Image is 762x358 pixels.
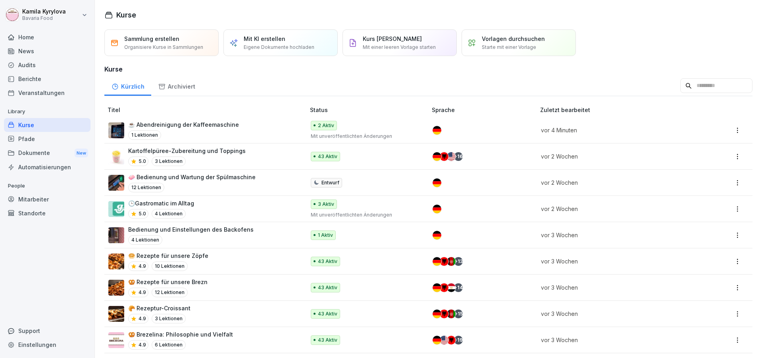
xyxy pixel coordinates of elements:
img: uiwnpppfzomfnd70mlw8txee.png [108,306,124,322]
p: 🥯 Rezepte für unsere Zöpfe [128,252,208,260]
a: DokumenteNew [4,146,90,161]
img: de.svg [433,126,441,135]
div: Mitarbeiter [4,192,90,206]
img: de.svg [433,152,441,161]
p: 43 Aktiv [318,258,337,265]
div: New [75,149,88,158]
p: vor 2 Wochen [541,152,689,161]
p: 🥐 Rezeptur-Croissant [128,304,190,312]
div: + 14 [454,283,463,292]
p: Kartoffelpüree-Zubereitung und Toppings [128,147,246,155]
p: vor 2 Wochen [541,178,689,187]
a: Kurse [4,118,90,132]
a: Archiviert [151,75,202,96]
a: News [4,44,90,58]
p: 43 Aktiv [318,153,337,160]
img: de.svg [433,178,441,187]
p: 12 Lektionen [152,288,188,297]
img: de.svg [433,336,441,344]
p: Zuletzt bearbeitet [540,106,698,114]
p: 5.0 [139,158,146,165]
p: Starte mit einer Vorlage [482,44,536,51]
a: Berichte [4,72,90,86]
p: ☕ Abendreinigung der Kaffeemaschine [128,120,239,129]
p: 🧼 Bedienung und Wartung der Spülmaschine [128,173,256,181]
a: Standorte [4,206,90,220]
a: Veranstaltungen [4,86,90,100]
img: us.svg [440,336,448,344]
p: 🥨 Rezepte für unsere Brezn [128,278,208,286]
p: vor 3 Wochen [541,257,689,265]
a: Audits [4,58,90,72]
p: Mit einer leeren Vorlage starten [363,44,436,51]
p: Library [4,105,90,118]
p: 43 Aktiv [318,284,337,291]
img: g80a8fc6kexzniuu9it64ulf.png [108,254,124,269]
div: + 16 [454,152,463,161]
p: Kamila Kyrylova [22,8,66,15]
img: al.svg [447,336,456,344]
h1: Kurse [116,10,136,20]
p: Titel [108,106,307,114]
p: Mit KI erstellen [244,35,285,43]
img: de.svg [433,231,441,240]
p: Organisiere Kurse in Sammlungen [124,44,203,51]
p: 4 Lektionen [152,209,186,219]
p: Kurs [PERSON_NAME] [363,35,422,43]
p: 3 Lektionen [152,314,186,323]
div: Automatisierungen [4,160,90,174]
img: al.svg [440,152,448,161]
p: Entwurf [321,179,339,186]
div: Support [4,324,90,338]
p: 1 Lektionen [128,130,161,140]
p: Sammlung erstellen [124,35,179,43]
div: Dokumente [4,146,90,161]
img: us.svg [447,152,456,161]
img: af.svg [447,310,456,318]
p: 5.0 [139,210,146,217]
div: + 13 [454,257,463,266]
p: 2 Aktiv [318,122,334,129]
p: 1 Aktiv [318,232,333,239]
a: Pfade [4,132,90,146]
p: 10 Lektionen [152,261,188,271]
p: Status [310,106,429,114]
img: al.svg [440,310,448,318]
p: Bedienung und Einstellungen des Backofens [128,225,254,234]
p: 6 Lektionen [152,340,186,350]
img: um2bbbjq4dbxxqlrsbhdtvqt.png [108,122,124,138]
a: Home [4,30,90,44]
div: + 19 [454,336,463,344]
img: al.svg [440,283,448,292]
p: 4.9 [139,263,146,270]
img: fkzffi32ddptk8ye5fwms4as.png [108,332,124,348]
img: zf1diywe2uika4nfqdkmjb3e.png [108,201,124,217]
p: vor 4 Minuten [541,126,689,134]
p: Bavaria Food [22,15,66,21]
p: Eigene Dokumente hochladen [244,44,314,51]
p: 4.9 [139,341,146,348]
p: 🥨 Brezelina: Philosophie und Vielfalt [128,330,233,339]
p: Vorlagen durchsuchen [482,35,545,43]
p: 43 Aktiv [318,310,337,317]
a: Einstellungen [4,338,90,352]
img: al.svg [440,257,448,266]
img: l09wtd12x1dawatepxod0wyo.png [108,227,124,243]
p: 🕒Gastromatic im Alltag [128,199,194,207]
p: Sprache [432,106,537,114]
p: 12 Lektionen [128,183,164,192]
p: vor 3 Wochen [541,283,689,292]
p: vor 3 Wochen [541,231,689,239]
p: Mit unveröffentlichten Änderungen [311,211,419,219]
p: 4.9 [139,315,146,322]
